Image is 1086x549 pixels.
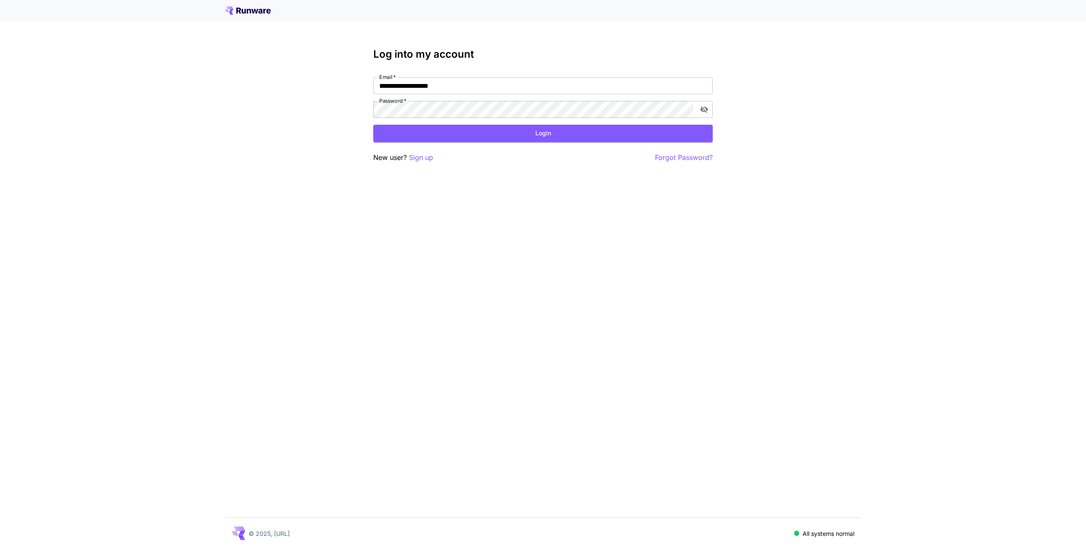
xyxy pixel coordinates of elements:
button: Login [373,125,713,142]
label: Email [379,73,396,81]
label: Password [379,97,406,104]
button: toggle password visibility [697,102,712,117]
p: New user? [373,152,433,163]
p: All systems normal [803,529,854,538]
h3: Log into my account [373,48,713,60]
button: Forgot Password? [655,152,713,163]
button: Sign up [409,152,433,163]
p: © 2025, [URL] [249,529,290,538]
